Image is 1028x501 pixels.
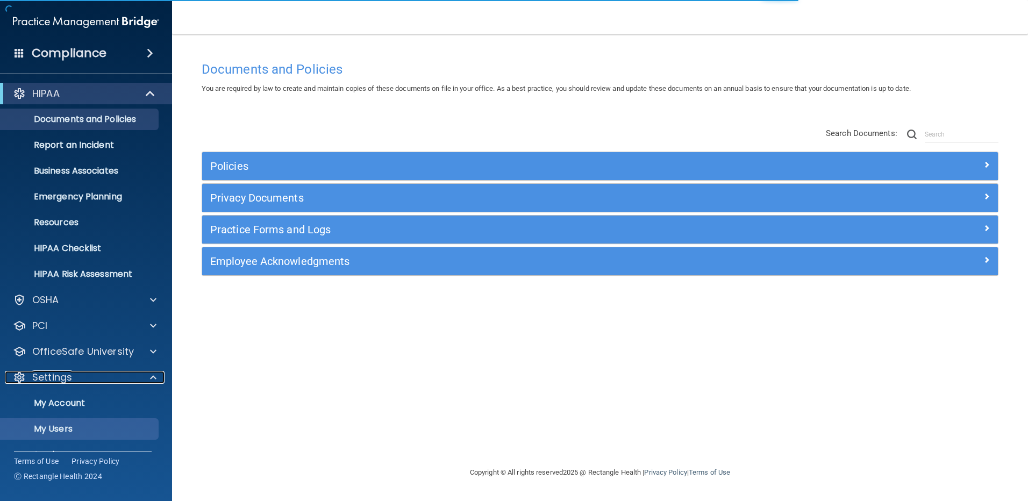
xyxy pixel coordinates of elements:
[907,130,917,139] img: ic-search.3b580494.png
[32,371,72,384] p: Settings
[32,345,134,358] p: OfficeSafe University
[32,46,106,61] h4: Compliance
[210,221,990,238] a: Practice Forms and Logs
[13,294,156,306] a: OSHA
[7,140,154,151] p: Report an Incident
[13,87,156,100] a: HIPAA
[13,345,156,358] a: OfficeSafe University
[7,424,154,434] p: My Users
[210,189,990,206] a: Privacy Documents
[925,126,998,142] input: Search
[7,269,154,280] p: HIPAA Risk Assessment
[210,224,791,235] h5: Practice Forms and Logs
[13,319,156,332] a: PCI
[7,398,154,409] p: My Account
[202,84,911,92] span: You are required by law to create and maintain copies of these documents on file in your office. ...
[7,217,154,228] p: Resources
[14,471,102,482] span: Ⓒ Rectangle Health 2024
[826,128,897,138] span: Search Documents:
[210,255,791,267] h5: Employee Acknowledgments
[210,253,990,270] a: Employee Acknowledgments
[644,468,687,476] a: Privacy Policy
[7,166,154,176] p: Business Associates
[202,62,998,76] h4: Documents and Policies
[7,191,154,202] p: Emergency Planning
[13,371,156,384] a: Settings
[842,425,1015,468] iframe: Drift Widget Chat Controller
[7,449,154,460] p: Services
[32,294,59,306] p: OSHA
[13,11,159,33] img: PMB logo
[689,468,730,476] a: Terms of Use
[210,192,791,204] h5: Privacy Documents
[32,87,60,100] p: HIPAA
[210,160,791,172] h5: Policies
[14,456,59,467] a: Terms of Use
[404,455,796,490] div: Copyright © All rights reserved 2025 @ Rectangle Health | |
[7,243,154,254] p: HIPAA Checklist
[72,456,120,467] a: Privacy Policy
[32,319,47,332] p: PCI
[210,158,990,175] a: Policies
[7,114,154,125] p: Documents and Policies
